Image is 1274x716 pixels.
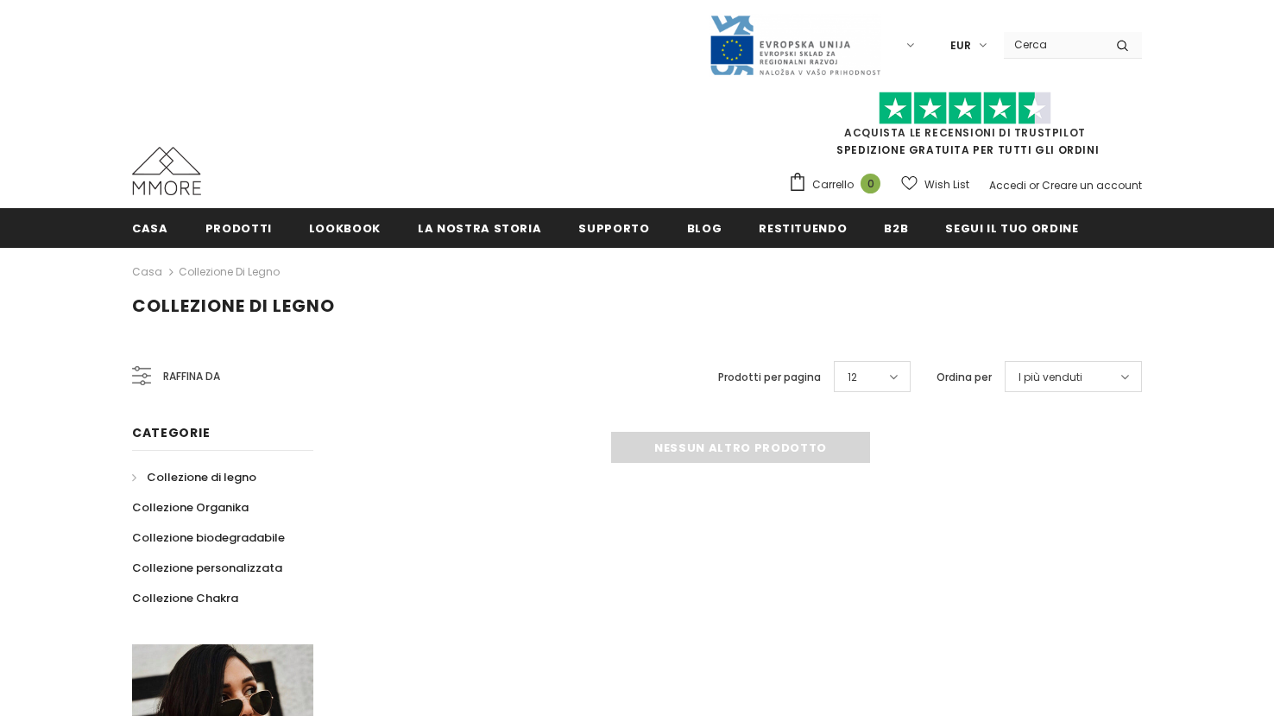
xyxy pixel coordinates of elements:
span: Restituendo [759,220,847,237]
span: Blog [687,220,722,237]
span: Wish List [924,176,969,193]
a: Collezione biodegradabile [132,523,285,553]
a: supporto [578,208,649,247]
span: Collezione biodegradabile [132,529,285,546]
span: Collezione di legno [132,294,335,318]
span: Collezione Organika [132,499,249,516]
span: supporto [578,220,649,237]
span: Collezione personalizzata [132,560,282,576]
span: 0 [861,174,880,193]
span: Casa [132,220,168,237]
a: Collezione di legno [179,264,280,279]
span: Collezione di legno [147,469,256,485]
img: Fidati di Pilot Stars [879,92,1051,125]
span: 12 [848,369,857,386]
span: B2B [884,220,908,237]
span: Collezione Chakra [132,590,238,606]
a: Blog [687,208,722,247]
span: Raffina da [163,367,220,386]
label: Ordina per [937,369,992,386]
a: Lookbook [309,208,381,247]
a: Creare un account [1042,178,1142,193]
a: B2B [884,208,908,247]
a: Acquista le recensioni di TrustPilot [844,125,1086,140]
span: Carrello [812,176,854,193]
a: Restituendo [759,208,847,247]
img: Javni Razpis [709,14,881,77]
span: Categorie [132,424,210,441]
span: or [1029,178,1039,193]
a: Collezione di legno [132,462,256,492]
span: Prodotti [205,220,272,237]
a: Carrello 0 [788,172,889,198]
span: SPEDIZIONE GRATUITA PER TUTTI GLI ORDINI [788,99,1142,157]
a: Collezione personalizzata [132,553,282,583]
a: Prodotti [205,208,272,247]
a: Wish List [901,169,969,200]
a: Segui il tuo ordine [945,208,1078,247]
a: La nostra storia [418,208,541,247]
a: Accedi [989,178,1026,193]
span: I più venduti [1019,369,1082,386]
span: Segui il tuo ordine [945,220,1078,237]
input: Search Site [1004,32,1103,57]
a: Casa [132,208,168,247]
span: EUR [950,37,971,54]
a: Collezione Organika [132,492,249,523]
span: La nostra storia [418,220,541,237]
label: Prodotti per pagina [718,369,821,386]
a: Collezione Chakra [132,583,238,613]
span: Lookbook [309,220,381,237]
a: Casa [132,262,162,282]
a: Javni Razpis [709,37,881,52]
img: Casi MMORE [132,147,201,195]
